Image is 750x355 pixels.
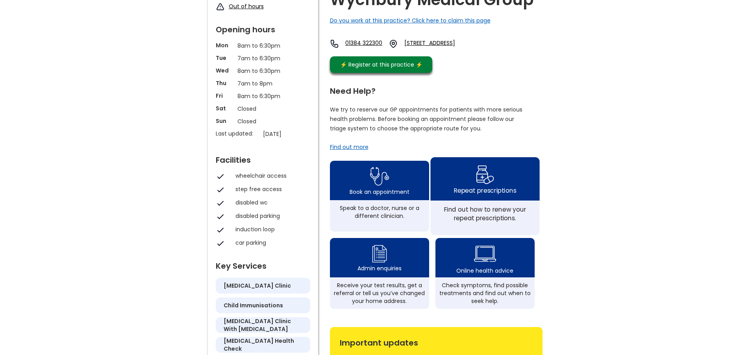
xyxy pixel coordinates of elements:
img: health advice icon [474,241,496,267]
a: health advice iconOnline health adviceCheck symptoms, find possible treatments and find out when ... [435,238,535,309]
p: Fri [216,92,233,100]
a: Out of hours [229,2,264,10]
p: Thu [216,79,233,87]
p: Last updated: [216,130,259,138]
a: 01384 322300 [345,39,382,48]
p: Wed [216,67,233,74]
img: book appointment icon [370,165,389,188]
h5: [MEDICAL_DATA] health check [224,337,302,353]
img: admin enquiry icon [371,243,388,264]
p: Closed [237,104,289,113]
div: disabled wc [235,199,306,206]
a: Find out more [330,143,369,151]
a: [STREET_ADDRESS] [404,39,478,48]
p: 7am to 6:30pm [237,54,289,63]
div: Key Services [216,258,310,270]
div: Find out how to renew your repeat prescriptions. [435,205,535,222]
div: Check symptoms, find possible treatments and find out when to seek help. [439,281,531,305]
div: Facilities [216,152,310,164]
p: [DATE] [263,130,314,138]
div: car parking [235,239,306,247]
p: 8am to 6:30pm [237,41,289,50]
h5: [MEDICAL_DATA] clinic with [MEDICAL_DATA] [224,317,302,333]
div: induction loop [235,225,306,233]
div: Admin enquiries [357,264,402,272]
div: Speak to a doctor, nurse or a different clinician. [334,204,425,220]
img: telephone icon [330,39,339,48]
p: Mon [216,41,233,49]
div: Online health advice [456,267,513,275]
h5: child immunisations [224,301,283,309]
a: Do you work at this practice? Click here to claim this page [330,17,491,24]
a: book appointment icon Book an appointmentSpeak to a doctor, nurse or a different clinician. [330,161,429,232]
img: practice location icon [389,39,398,48]
a: admin enquiry iconAdmin enquiriesReceive your test results, get a referral or tell us you’ve chan... [330,238,429,309]
div: Receive your test results, get a referral or tell us you’ve changed your home address. [334,281,425,305]
p: We try to reserve our GP appointments for patients with more serious health problems. Before book... [330,105,523,133]
div: Repeat prescriptions [454,186,516,195]
p: Sat [216,104,233,112]
p: Closed [237,117,289,126]
img: repeat prescription icon [476,163,494,186]
p: Tue [216,54,233,62]
div: Book an appointment [350,188,409,196]
div: Need Help? [330,83,535,95]
div: ⚡️ Register at this practice ⚡️ [336,60,427,69]
p: 8am to 6:30pm [237,92,289,100]
div: Important updates [340,335,533,347]
a: ⚡️ Register at this practice ⚡️ [330,56,432,73]
div: Opening hours [216,22,310,33]
div: wheelchair access [235,172,306,180]
p: Sun [216,117,233,125]
img: exclamation icon [216,2,225,11]
p: 7am to 8pm [237,79,289,88]
h5: [MEDICAL_DATA] clinic [224,282,291,290]
div: disabled parking [235,212,306,220]
div: step free access [235,185,306,193]
a: repeat prescription iconRepeat prescriptionsFind out how to renew your repeat prescriptions. [430,157,539,235]
p: 8am to 6:30pm [237,67,289,75]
